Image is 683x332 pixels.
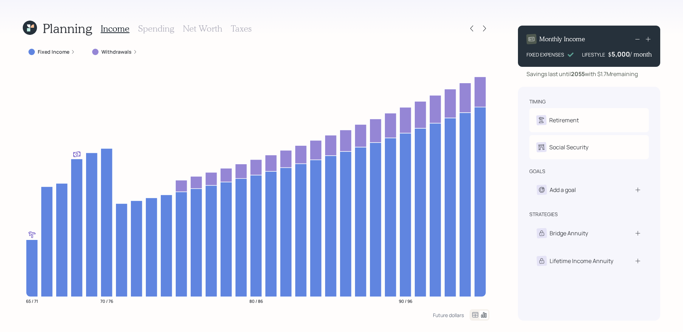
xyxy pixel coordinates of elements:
[571,70,585,78] b: 2055
[231,23,252,34] h3: Taxes
[249,298,263,304] tspan: 80 / 86
[433,312,464,318] div: Future dollars
[549,143,588,151] div: Social Security
[582,51,605,58] div: LIFESTYLE
[526,51,564,58] div: FIXED EXPENSES
[529,211,558,218] div: strategies
[539,35,585,43] h4: Monthly Income
[630,50,652,58] h4: / month
[101,48,132,55] label: Withdrawals
[26,298,38,304] tspan: 65 / 71
[526,70,638,78] div: Savings last until with $1.7M remaining
[183,23,222,34] h3: Net Worth
[101,23,129,34] h3: Income
[611,50,630,58] div: 5,000
[550,229,588,237] div: Bridge Annuity
[608,50,611,58] h4: $
[38,48,69,55] label: Fixed Income
[529,98,546,105] div: timing
[549,116,579,124] div: Retirement
[550,257,613,265] div: Lifetime Income Annuity
[529,168,545,175] div: goals
[550,186,576,194] div: Add a goal
[399,298,412,304] tspan: 90 / 96
[138,23,174,34] h3: Spending
[43,21,92,36] h1: Planning
[100,298,113,304] tspan: 70 / 76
